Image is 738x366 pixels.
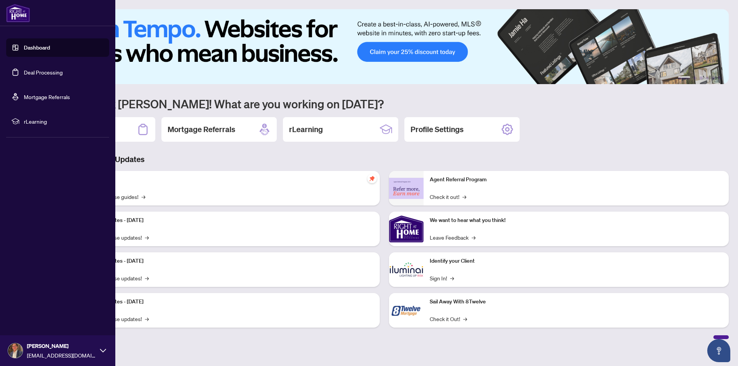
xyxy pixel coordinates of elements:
[472,233,475,242] span: →
[81,216,374,225] p: Platform Updates - [DATE]
[712,76,715,79] button: 5
[27,342,96,350] span: [PERSON_NAME]
[145,274,149,282] span: →
[430,176,723,184] p: Agent Referral Program
[693,76,696,79] button: 2
[81,298,374,306] p: Platform Updates - [DATE]
[40,154,729,165] h3: Brokerage & Industry Updates
[430,298,723,306] p: Sail Away With 8Twelve
[430,216,723,225] p: We want to hear what you think!
[430,233,475,242] a: Leave Feedback→
[145,315,149,323] span: →
[463,315,467,323] span: →
[27,351,96,359] span: [EMAIL_ADDRESS][DOMAIN_NAME]
[678,76,690,79] button: 1
[367,174,377,183] span: pushpin
[81,257,374,265] p: Platform Updates - [DATE]
[450,274,454,282] span: →
[81,176,374,184] p: Self-Help
[706,76,709,79] button: 4
[6,4,30,22] img: logo
[389,252,424,287] img: Identify your Client
[145,233,149,242] span: →
[289,124,323,135] h2: rLearning
[707,339,730,362] button: Open asap
[40,9,729,84] img: Slide 0
[24,44,50,51] a: Dashboard
[430,315,467,323] a: Check it Out!→
[462,192,466,201] span: →
[24,69,63,76] a: Deal Processing
[389,293,424,328] img: Sail Away With 8Twelve
[389,178,424,199] img: Agent Referral Program
[389,212,424,246] img: We want to hear what you think!
[40,96,729,111] h1: Welcome back [PERSON_NAME]! What are you working on [DATE]?
[700,76,703,79] button: 3
[24,93,70,100] a: Mortgage Referrals
[430,274,454,282] a: Sign In!→
[411,124,464,135] h2: Profile Settings
[141,192,145,201] span: →
[718,76,721,79] button: 6
[430,257,723,265] p: Identify your Client
[168,124,235,135] h2: Mortgage Referrals
[430,192,466,201] a: Check it out!→
[24,117,104,126] span: rLearning
[8,343,23,358] img: Profile Icon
